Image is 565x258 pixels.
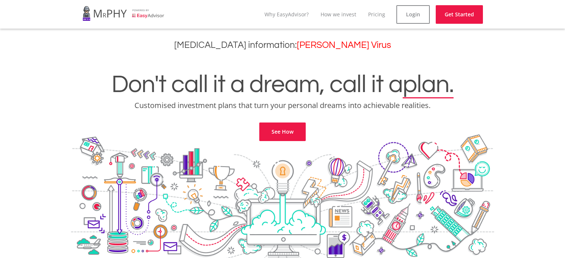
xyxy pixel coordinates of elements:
[259,123,306,141] a: See How
[403,72,454,97] span: plan.
[6,72,559,97] h1: Don't call it a dream, call it a
[321,11,356,18] a: How we invest
[396,5,430,24] a: Login
[436,5,483,24] a: Get Started
[297,40,391,50] a: [PERSON_NAME] Virus
[6,40,559,50] h3: [MEDICAL_DATA] information:
[6,100,559,111] p: Customised investment plans that turn your personal dreams into achievable realities.
[368,11,385,18] a: Pricing
[264,11,309,18] a: Why EasyAdvisor?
